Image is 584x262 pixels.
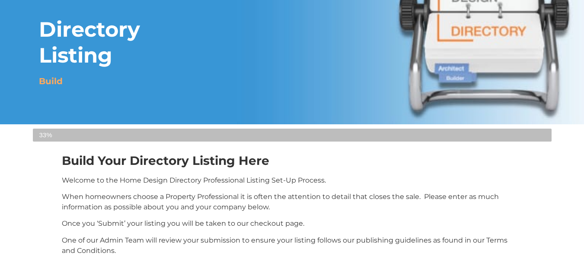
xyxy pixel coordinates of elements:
h1: Build [39,68,63,94]
span: Directory Listing Build [33,129,39,142]
p: Once you ‘Submit’ your listing you will be taken to our checkout page. [62,218,522,229]
h1: Directory Listing [39,16,191,68]
p: Welcome to the Home Design Directory Professional Listing Set-Up Process. [62,175,522,186]
strong: Build Your Directory Listing Here [62,153,269,168]
span: 33% [39,129,59,142]
p: When homeowners choose a Property Professional it is often the attention to detail that closes th... [62,192,522,212]
p: One of our Admin Team will review your submission to ensure your listing follows our publishing g... [62,235,522,256]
